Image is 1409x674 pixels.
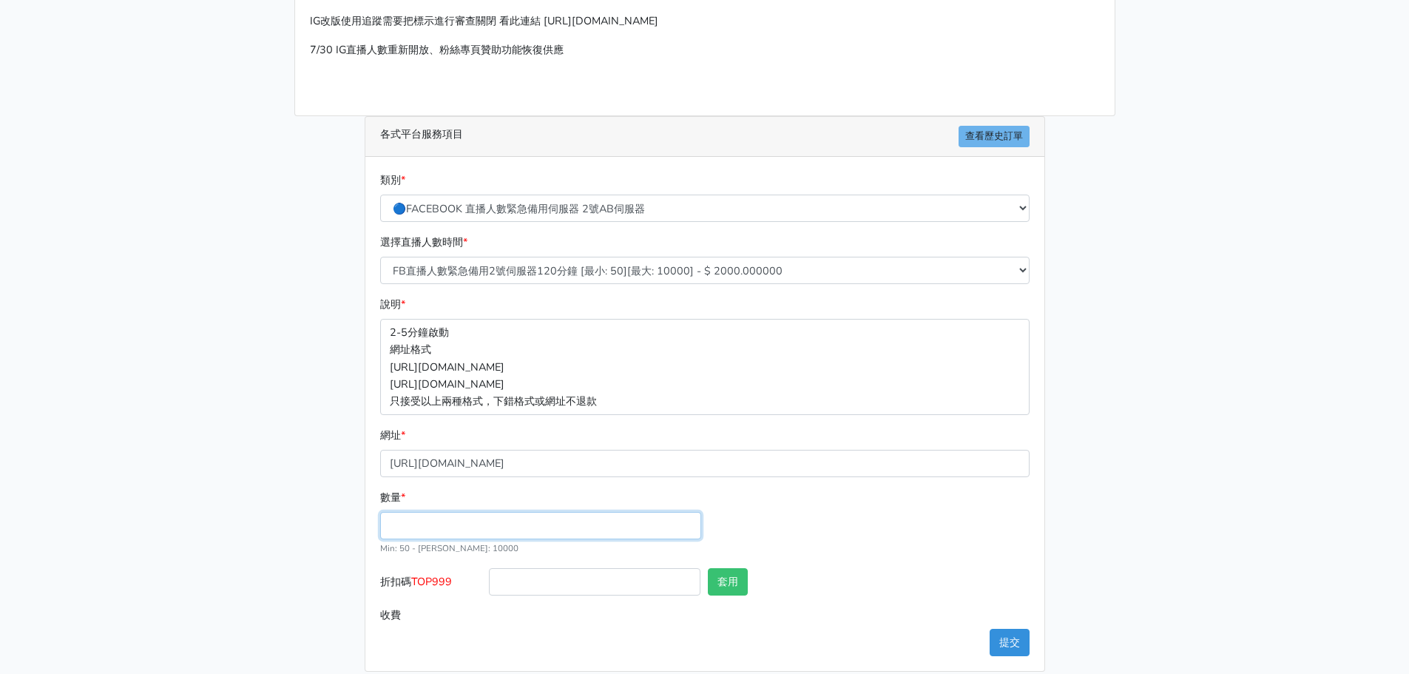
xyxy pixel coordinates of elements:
[380,296,405,313] label: 說明
[310,41,1100,58] p: 7/30 IG直播人數重新開放、粉絲專頁贊助功能恢復供應
[376,568,486,601] label: 折扣碼
[365,117,1044,157] div: 各式平台服務項目
[959,126,1030,147] a: 查看歷史訂單
[376,601,486,629] label: 收費
[380,450,1030,477] input: 這邊填入網址
[380,427,405,444] label: 網址
[380,542,518,554] small: Min: 50 - [PERSON_NAME]: 10000
[380,489,405,506] label: 數量
[380,234,467,251] label: 選擇直播人數時間
[380,319,1030,414] p: 2-5分鐘啟動 網址格式 [URL][DOMAIN_NAME] [URL][DOMAIN_NAME] 只接受以上兩種格式，下錯格式或網址不退款
[411,574,452,589] span: TOP999
[990,629,1030,656] button: 提交
[310,13,1100,30] p: IG改版使用追蹤需要把標示進行審查關閉 看此連結 [URL][DOMAIN_NAME]
[380,172,405,189] label: 類別
[708,568,748,596] button: 套用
